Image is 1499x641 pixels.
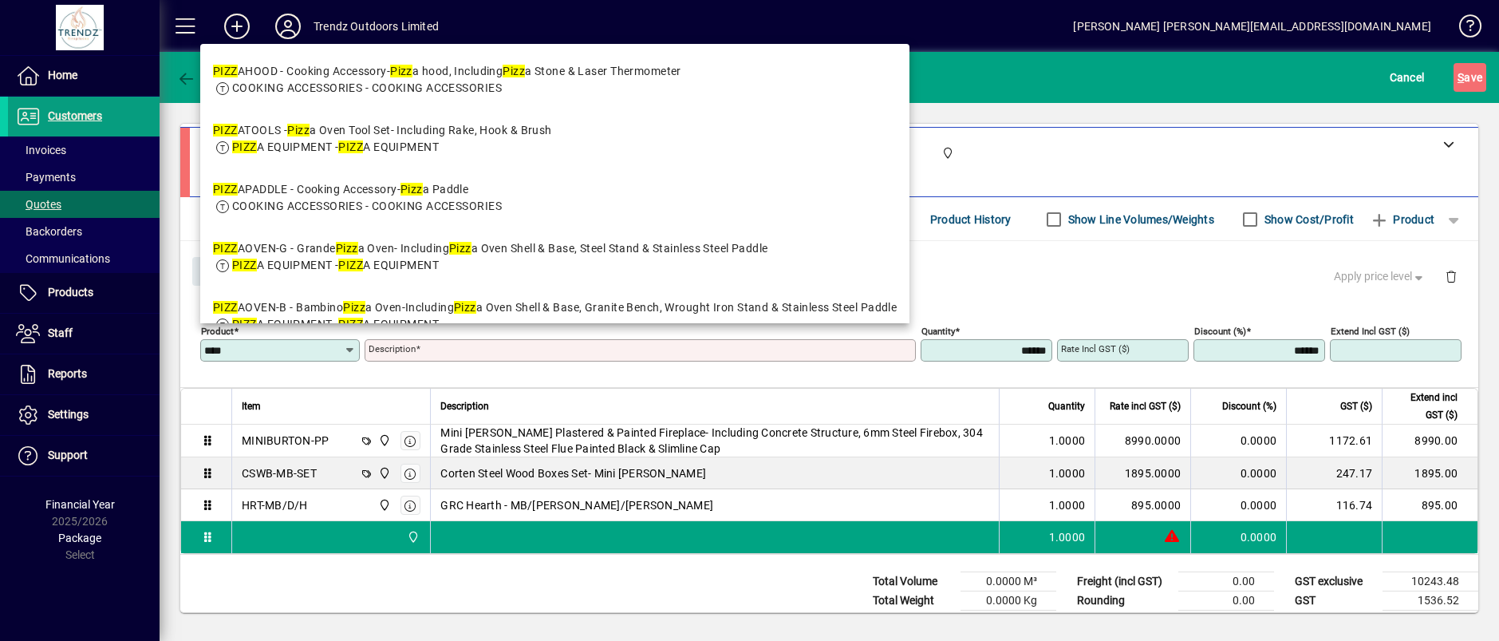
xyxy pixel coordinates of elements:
[199,259,240,285] span: Close
[262,12,314,41] button: Profile
[338,140,363,153] em: PIZZ
[16,144,66,156] span: Invoices
[314,14,439,39] div: Trendz Outdoors Limited
[440,425,989,457] span: Mini [PERSON_NAME] Plastered & Painted Fireplace- Including Concrete Structure, 6mm Steel Firebox...
[1432,269,1470,283] app-page-header-button: Delete
[1222,398,1276,415] span: Discount (%)
[213,65,238,77] em: PIZZ
[192,257,247,286] button: Close
[232,200,502,212] span: COOKING ACCESSORIES - COOKING ACCESSORIES
[961,572,1056,592] td: 0.0000 M³
[8,137,160,164] a: Invoices
[961,592,1056,611] td: 0.0000 Kg
[200,50,909,109] mat-option: PIZZAHOOD - Cooking Accessory- Pizza hood, Including Pizza Stone & Laser Thermometer
[1049,465,1086,481] span: 1.0000
[1390,65,1425,90] span: Cancel
[440,465,706,481] span: Corten Steel Wood Boxes Set- Mini [PERSON_NAME]
[213,181,502,198] div: APADDLE - Cooking Accessory- a Paddle
[8,354,160,394] a: Reports
[16,225,82,238] span: Backorders
[1454,63,1486,92] button: Save
[48,449,88,461] span: Support
[400,183,423,196] em: Pizz
[58,532,101,544] span: Package
[1178,592,1274,611] td: 0.00
[8,164,160,191] a: Payments
[1061,343,1130,354] mat-label: Rate incl GST ($)
[1065,212,1214,228] label: Show Line Volumes/Weights
[8,273,160,313] a: Products
[1261,212,1354,228] label: Show Cost/Profit
[503,65,525,77] em: Pizz
[1049,529,1086,545] span: 1.0000
[48,367,87,380] span: Reports
[1287,572,1383,592] td: GST exclusive
[176,71,230,84] span: Back
[1386,63,1429,92] button: Cancel
[213,299,897,316] div: AOVEN-B - Bambino a Oven-Including a Oven Shell & Base, Granite Bench, Wrought Iron Stand & Stain...
[338,318,363,330] em: PIZZ
[1382,425,1477,457] td: 8990.00
[343,301,365,314] em: Pizz
[1105,433,1181,449] div: 8990.0000
[1382,457,1477,489] td: 1895.00
[1048,398,1085,415] span: Quantity
[1190,425,1286,457] td: 0.0000
[1334,268,1426,285] span: Apply price level
[200,287,909,346] mat-option: PIZZAOVEN-B - Bambino Pizza Oven-Including Pizza Oven Shell & Base, Granite Bench, Wrought Iron S...
[160,63,247,92] app-page-header-button: Back
[336,242,358,255] em: Pizz
[8,436,160,476] a: Support
[865,572,961,592] td: Total Volume
[232,81,502,94] span: COOKING ACCESSORIES - COOKING ACCESSORIES
[232,140,257,153] em: PIZZ
[1110,398,1181,415] span: Rate incl GST ($)
[242,497,308,513] div: HRT-MB/D/H
[48,109,102,122] span: Customers
[1382,489,1477,521] td: 895.00
[287,124,310,137] em: Pizz
[172,63,234,92] button: Back
[232,259,257,271] em: PIZZ
[1287,611,1383,631] td: GST inclusive
[45,498,115,511] span: Financial Year
[213,242,238,255] em: PIZZ
[213,122,552,139] div: ATOOLS - a Oven Tool Set- Including Rake, Hook & Brush
[338,259,363,271] em: PIZZ
[1194,326,1246,337] mat-label: Discount (%)
[8,56,160,96] a: Home
[242,465,317,481] div: CSWB-MB-SET
[242,433,329,449] div: MINIBURTON-PP
[1049,433,1086,449] span: 1.0000
[1190,521,1286,553] td: 0.0000
[924,205,1018,234] button: Product History
[921,326,955,337] mat-label: Quantity
[1383,592,1478,611] td: 1536.52
[1286,489,1382,521] td: 116.74
[930,207,1012,232] span: Product History
[48,408,89,421] span: Settings
[8,395,160,435] a: Settings
[1340,398,1372,415] span: GST ($)
[1178,572,1274,592] td: 0.00
[1287,592,1383,611] td: GST
[48,69,77,81] span: Home
[1073,14,1431,39] div: [PERSON_NAME] [PERSON_NAME][EMAIL_ADDRESS][DOMAIN_NAME]
[449,242,471,255] em: Pizz
[232,140,439,153] span: A EQUIPMENT - A EQUIPMENT
[200,109,909,168] mat-option: PIZZATOOLS - Pizza Oven Tool Set- Including Rake, Hook & Brush
[8,218,160,245] a: Backorders
[232,318,439,330] span: A EQUIPMENT - A EQUIPMENT
[48,286,93,299] span: Products
[213,301,238,314] em: PIZZ
[16,198,61,211] span: Quotes
[213,63,681,80] div: AHOOD - Cooking Accessory- a hood, Including a Stone & Laser Thermometer
[440,398,489,415] span: Description
[1190,457,1286,489] td: 0.0000
[369,343,416,354] mat-label: Description
[242,398,261,415] span: Item
[232,318,257,330] em: PIZZ
[1049,497,1086,513] span: 1.0000
[1286,457,1382,489] td: 247.17
[213,183,238,196] em: PIZZ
